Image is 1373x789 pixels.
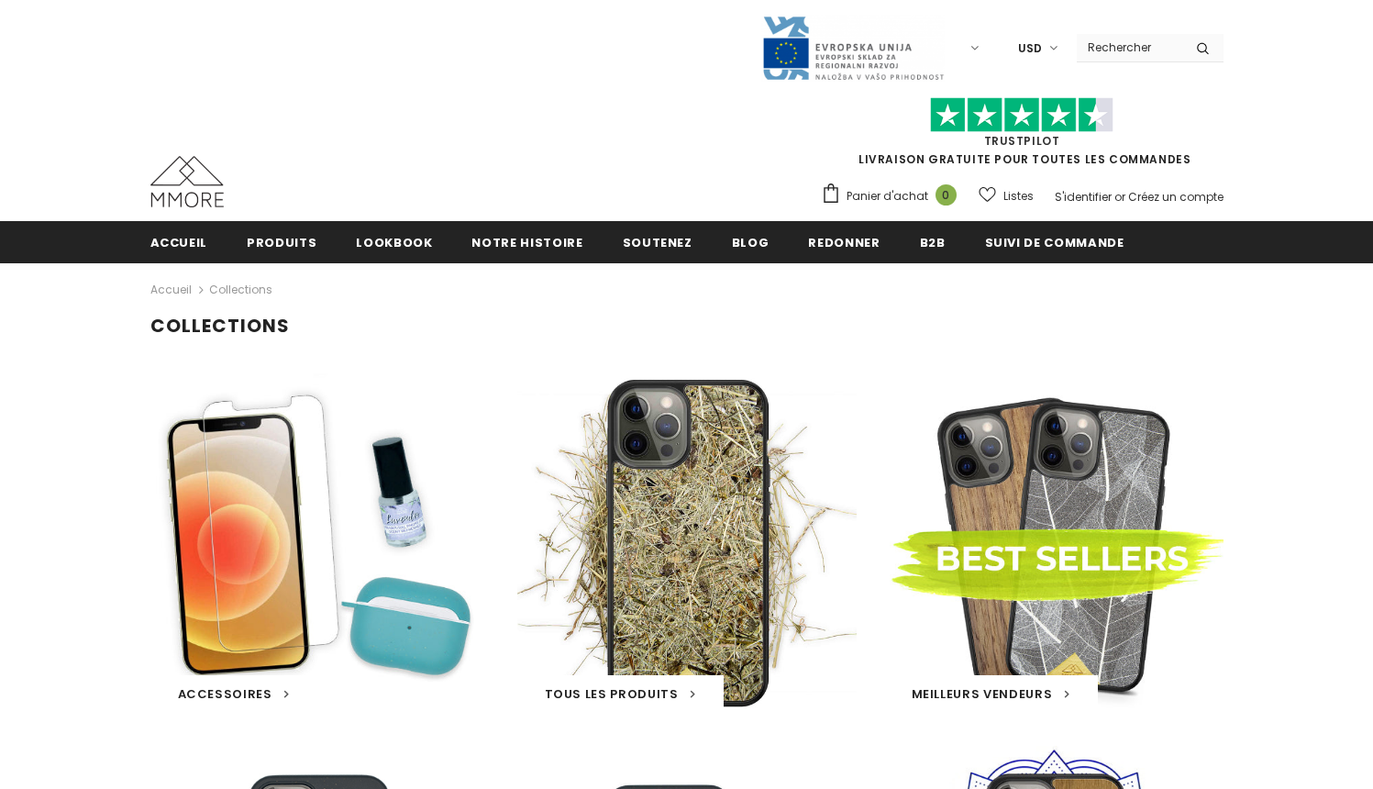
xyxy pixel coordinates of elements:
[1018,39,1042,58] span: USD
[545,685,679,703] span: Tous les produits
[936,184,957,206] span: 0
[150,234,208,251] span: Accueil
[471,234,582,251] span: Notre histoire
[761,15,945,82] img: Javni Razpis
[1003,187,1034,206] span: Listes
[356,221,432,262] a: Lookbook
[821,106,1224,167] span: LIVRAISON GRATUITE POUR TOUTES LES COMMANDES
[732,221,770,262] a: Blog
[150,221,208,262] a: Accueil
[985,221,1124,262] a: Suivi de commande
[847,187,928,206] span: Panier d'achat
[623,221,692,262] a: soutenez
[471,221,582,262] a: Notre histoire
[247,221,316,262] a: Produits
[209,279,272,301] span: Collections
[732,234,770,251] span: Blog
[178,685,272,703] span: Accessoires
[150,279,192,301] a: Accueil
[1114,189,1125,205] span: or
[247,234,316,251] span: Produits
[984,133,1060,149] a: TrustPilot
[761,39,945,55] a: Javni Razpis
[178,685,290,704] a: Accessoires
[623,234,692,251] span: soutenez
[821,183,966,210] a: Panier d'achat 0
[930,97,1113,133] img: Faites confiance aux étoiles pilotes
[912,685,1053,703] span: Meilleurs vendeurs
[545,685,696,704] a: Tous les produits
[920,221,946,262] a: B2B
[1128,189,1224,205] a: Créez un compte
[912,685,1070,704] a: Meilleurs vendeurs
[1077,34,1182,61] input: Search Site
[979,180,1034,212] a: Listes
[985,234,1124,251] span: Suivi de commande
[150,156,224,207] img: Cas MMORE
[808,234,880,251] span: Redonner
[150,315,1224,338] h1: Collections
[356,234,432,251] span: Lookbook
[1055,189,1112,205] a: S'identifier
[920,234,946,251] span: B2B
[808,221,880,262] a: Redonner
